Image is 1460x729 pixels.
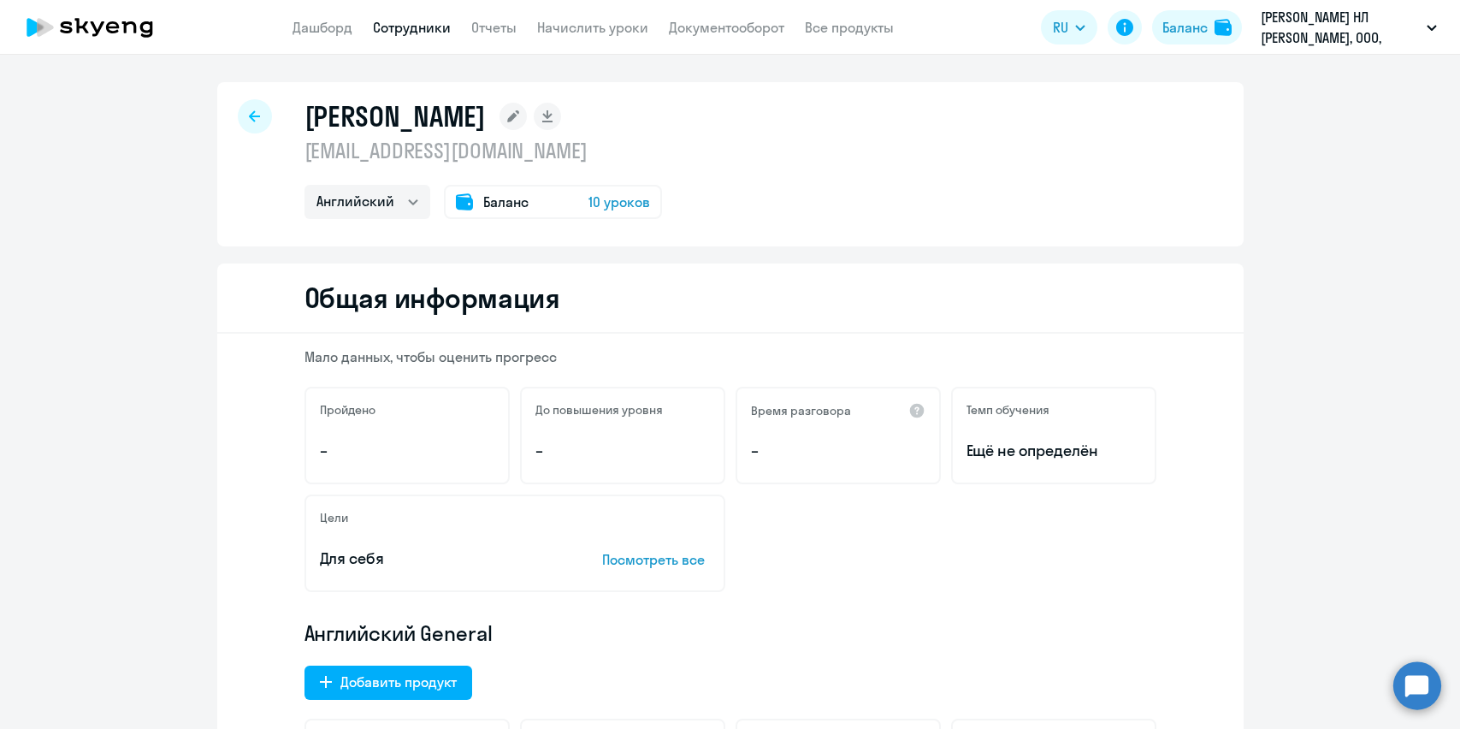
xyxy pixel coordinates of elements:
[304,666,472,700] button: Добавить продукт
[340,672,457,692] div: Добавить продукт
[1041,10,1097,44] button: RU
[588,192,650,212] span: 10 уроков
[1152,10,1242,44] button: Балансbalance
[304,281,560,315] h2: Общая информация
[320,440,494,462] p: –
[304,619,493,647] span: Английский General
[751,403,851,418] h5: Время разговора
[1261,7,1420,48] p: [PERSON_NAME] НЛ [PERSON_NAME], ООО, Договор постоплата
[320,510,348,525] h5: Цели
[1252,7,1445,48] button: [PERSON_NAME] НЛ [PERSON_NAME], ООО, Договор постоплата
[669,19,784,36] a: Документооборот
[304,99,486,133] h1: [PERSON_NAME]
[966,402,1049,418] h5: Темп обучения
[535,440,710,462] p: –
[293,19,352,36] a: Дашборд
[751,440,925,462] p: –
[373,19,451,36] a: Сотрудники
[304,347,1156,366] p: Мало данных, чтобы оценить прогресс
[1162,17,1208,38] div: Баланс
[966,440,1141,462] span: Ещё не определён
[483,192,529,212] span: Баланс
[320,402,375,418] h5: Пройдено
[805,19,894,36] a: Все продукты
[471,19,517,36] a: Отчеты
[320,548,549,570] p: Для себя
[535,402,663,418] h5: До повышения уровня
[304,137,662,164] p: [EMAIL_ADDRESS][DOMAIN_NAME]
[602,549,710,570] p: Посмотреть все
[1053,17,1068,38] span: RU
[537,19,648,36] a: Начислить уроки
[1215,19,1232,36] img: balance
